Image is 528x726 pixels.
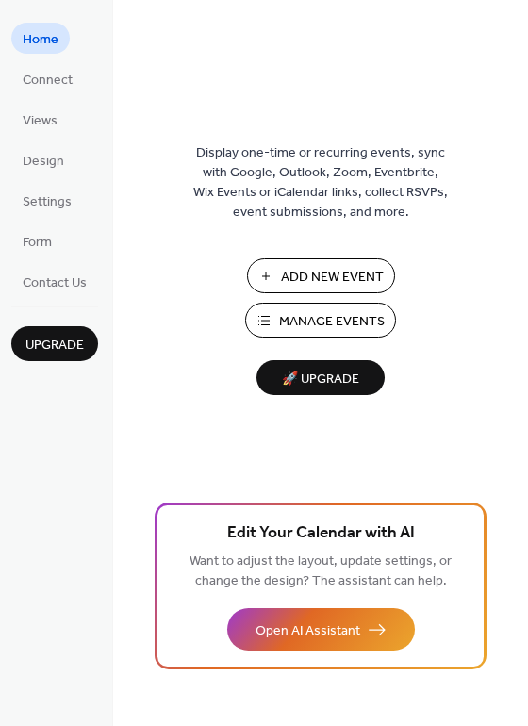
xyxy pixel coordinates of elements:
[11,144,75,175] a: Design
[190,549,452,594] span: Want to adjust the layout, update settings, or change the design? The assistant can help.
[23,152,64,172] span: Design
[11,104,69,135] a: Views
[23,30,58,50] span: Home
[247,258,395,293] button: Add New Event
[11,326,98,361] button: Upgrade
[23,273,87,293] span: Contact Us
[11,63,84,94] a: Connect
[11,23,70,54] a: Home
[227,608,415,651] button: Open AI Assistant
[279,312,385,332] span: Manage Events
[23,71,73,91] span: Connect
[256,621,360,641] span: Open AI Assistant
[193,143,448,223] span: Display one-time or recurring events, sync with Google, Outlook, Zoom, Eventbrite, Wix Events or ...
[268,367,373,392] span: 🚀 Upgrade
[245,303,396,338] button: Manage Events
[281,268,384,288] span: Add New Event
[11,266,98,297] a: Contact Us
[23,111,58,131] span: Views
[11,225,63,256] a: Form
[256,360,385,395] button: 🚀 Upgrade
[25,336,84,355] span: Upgrade
[227,520,415,547] span: Edit Your Calendar with AI
[23,192,72,212] span: Settings
[11,185,83,216] a: Settings
[23,233,52,253] span: Form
